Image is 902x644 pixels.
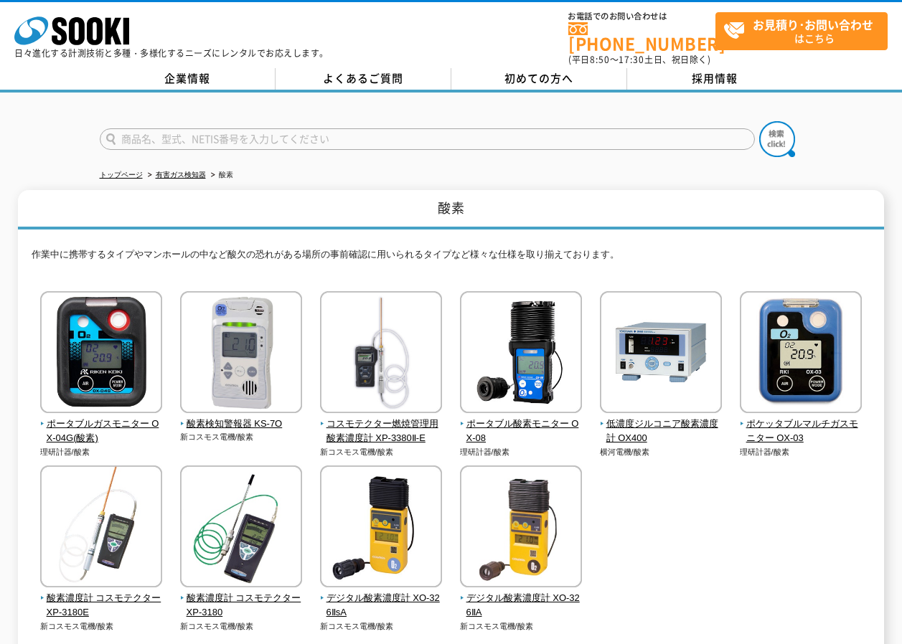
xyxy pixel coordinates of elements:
a: よくあるご質問 [276,68,451,90]
span: 17:30 [619,53,644,66]
a: 採用情報 [627,68,803,90]
span: 初めての方へ [504,70,573,86]
span: 酸素濃度計 コスモテクター XP-3180E [40,591,163,621]
a: 酸素検知警報器 KS-7O [180,403,303,432]
p: 理研計器/酸素 [40,446,163,458]
h1: 酸素 [18,190,884,229]
span: 酸素濃度計 コスモテクター XP-3180 [180,591,303,621]
p: 横河電機/酸素 [600,446,723,458]
img: ポータブル酸素モニター OX-08 [460,291,582,417]
a: デジタル酸素濃度計 XO-326ⅡA [460,577,583,620]
strong: お見積り･お問い合わせ [753,16,873,33]
span: (平日 ～ 土日、祝日除く) [568,53,710,66]
img: btn_search.png [759,121,795,157]
span: はこちら [723,13,887,49]
p: 理研計器/酸素 [460,446,583,458]
a: [PHONE_NUMBER] [568,22,715,52]
img: ポケッタブルマルチガスモニター OX-03 [740,291,862,417]
span: 酸素検知警報器 KS-7O [180,417,303,432]
img: 酸素濃度計 コスモテクター XP-3180 [180,465,302,591]
p: 作業中に携帯するタイプやマンホールの中など酸欠の恐れがある場所の事前確認に用いられるタイプなど様々な仕様を取り揃えております。 [32,247,871,270]
span: デジタル酸素濃度計 XO-326ⅡsA [320,591,443,621]
span: 低濃度ジルコニア酸素濃度計 OX400 [600,417,723,447]
li: 酸素 [208,168,233,183]
p: 新コスモス電機/酸素 [320,620,443,633]
img: ポータブルガスモニター OX-04G(酸素) [40,291,162,417]
p: 理研計器/酸素 [740,446,863,458]
span: デジタル酸素濃度計 XO-326ⅡA [460,591,583,621]
img: コスモテクター燃焼管理用酸素濃度計 XP-3380Ⅱ-E [320,291,442,417]
img: デジタル酸素濃度計 XO-326ⅡA [460,465,582,591]
a: デジタル酸素濃度計 XO-326ⅡsA [320,577,443,620]
span: ポータブル酸素モニター OX-08 [460,417,583,447]
a: 酸素濃度計 コスモテクター XP-3180 [180,577,303,620]
a: ポータブルガスモニター OX-04G(酸素) [40,403,163,446]
input: 商品名、型式、NETIS番号を入力してください [100,128,755,150]
a: 酸素濃度計 コスモテクター XP-3180E [40,577,163,620]
p: 新コスモス電機/酸素 [180,431,303,443]
p: 新コスモス電機/酸素 [40,620,163,633]
a: ポータブル酸素モニター OX-08 [460,403,583,446]
a: 企業情報 [100,68,276,90]
p: 新コスモス電機/酸素 [320,446,443,458]
span: ポータブルガスモニター OX-04G(酸素) [40,417,163,447]
span: 8:50 [590,53,610,66]
a: 初めての方へ [451,68,627,90]
a: コスモテクター燃焼管理用酸素濃度計 XP-3380Ⅱ-E [320,403,443,446]
span: コスモテクター燃焼管理用酸素濃度計 XP-3380Ⅱ-E [320,417,443,447]
img: 低濃度ジルコニア酸素濃度計 OX400 [600,291,722,417]
img: デジタル酸素濃度計 XO-326ⅡsA [320,465,442,591]
span: ポケッタブルマルチガスモニター OX-03 [740,417,863,447]
p: 日々進化する計測技術と多種・多様化するニーズにレンタルでお応えします。 [14,49,329,57]
span: お電話でのお問い合わせは [568,12,715,21]
a: ポケッタブルマルチガスモニター OX-03 [740,403,863,446]
a: トップページ [100,171,143,179]
img: 酸素濃度計 コスモテクター XP-3180E [40,465,162,591]
a: 有害ガス検知器 [156,171,206,179]
a: お見積り･お問い合わせはこちら [715,12,888,50]
p: 新コスモス電機/酸素 [180,620,303,633]
img: 酸素検知警報器 KS-7O [180,291,302,417]
p: 新コスモス電機/酸素 [460,620,583,633]
a: 低濃度ジルコニア酸素濃度計 OX400 [600,403,723,446]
